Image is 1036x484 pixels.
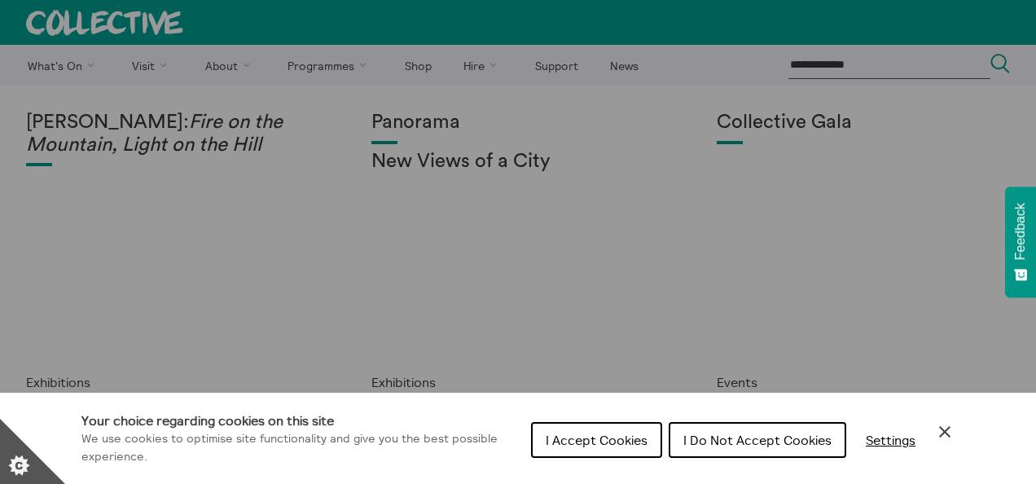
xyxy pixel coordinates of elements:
h1: Your choice regarding cookies on this site [81,411,518,430]
span: I Accept Cookies [546,432,647,448]
span: I Do Not Accept Cookies [683,432,832,448]
button: Close Cookie Control [935,422,955,442]
button: I Do Not Accept Cookies [669,422,846,458]
button: I Accept Cookies [531,422,662,458]
button: Feedback - Show survey [1005,187,1036,297]
p: We use cookies to optimise site functionality and give you the best possible experience. [81,430,518,465]
button: Settings [853,424,928,456]
span: Settings [866,432,915,448]
span: Feedback [1013,203,1028,260]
